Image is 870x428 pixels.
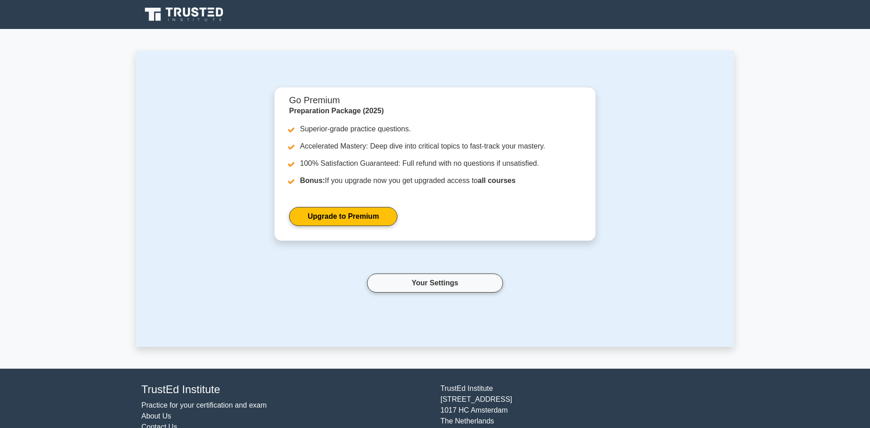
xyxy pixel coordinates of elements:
[367,274,503,293] a: Your Settings
[289,207,397,226] a: Upgrade to Premium
[141,412,171,420] a: About Us
[141,401,267,409] a: Practice for your certification and exam
[141,383,430,396] h4: TrustEd Institute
